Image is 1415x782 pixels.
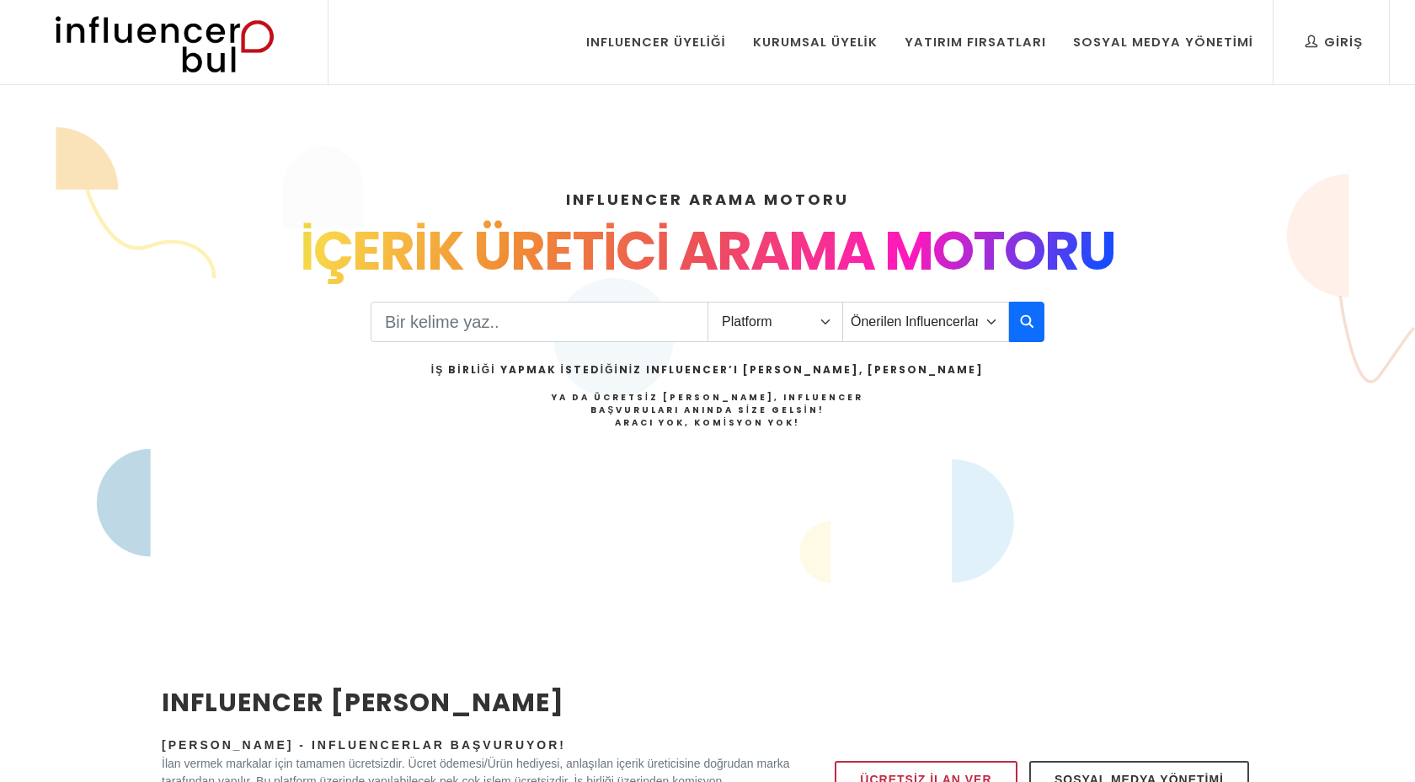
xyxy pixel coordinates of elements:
h2: INFLUENCER [PERSON_NAME] [162,683,790,721]
strong: Aracı Yok, Komisyon Yok! [615,416,800,429]
div: Giriş [1306,33,1363,51]
div: Sosyal Medya Yönetimi [1073,33,1253,51]
input: Search [371,302,708,342]
div: İÇERİK ÜRETİCİ ARAMA MOTORU [162,211,1253,292]
h4: Ya da Ücretsiz [PERSON_NAME], Influencer Başvuruları Anında Size Gelsin! [431,391,984,429]
span: [PERSON_NAME] - Influencerlar Başvuruyor! [162,738,566,752]
div: Kurumsal Üyelik [753,33,878,51]
div: Yatırım Fırsatları [905,33,1046,51]
h4: INFLUENCER ARAMA MOTORU [162,188,1253,211]
h2: İş Birliği Yapmak İstediğiniz Influencer’ı [PERSON_NAME], [PERSON_NAME] [431,362,984,378]
div: Influencer Üyeliği [586,33,726,51]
